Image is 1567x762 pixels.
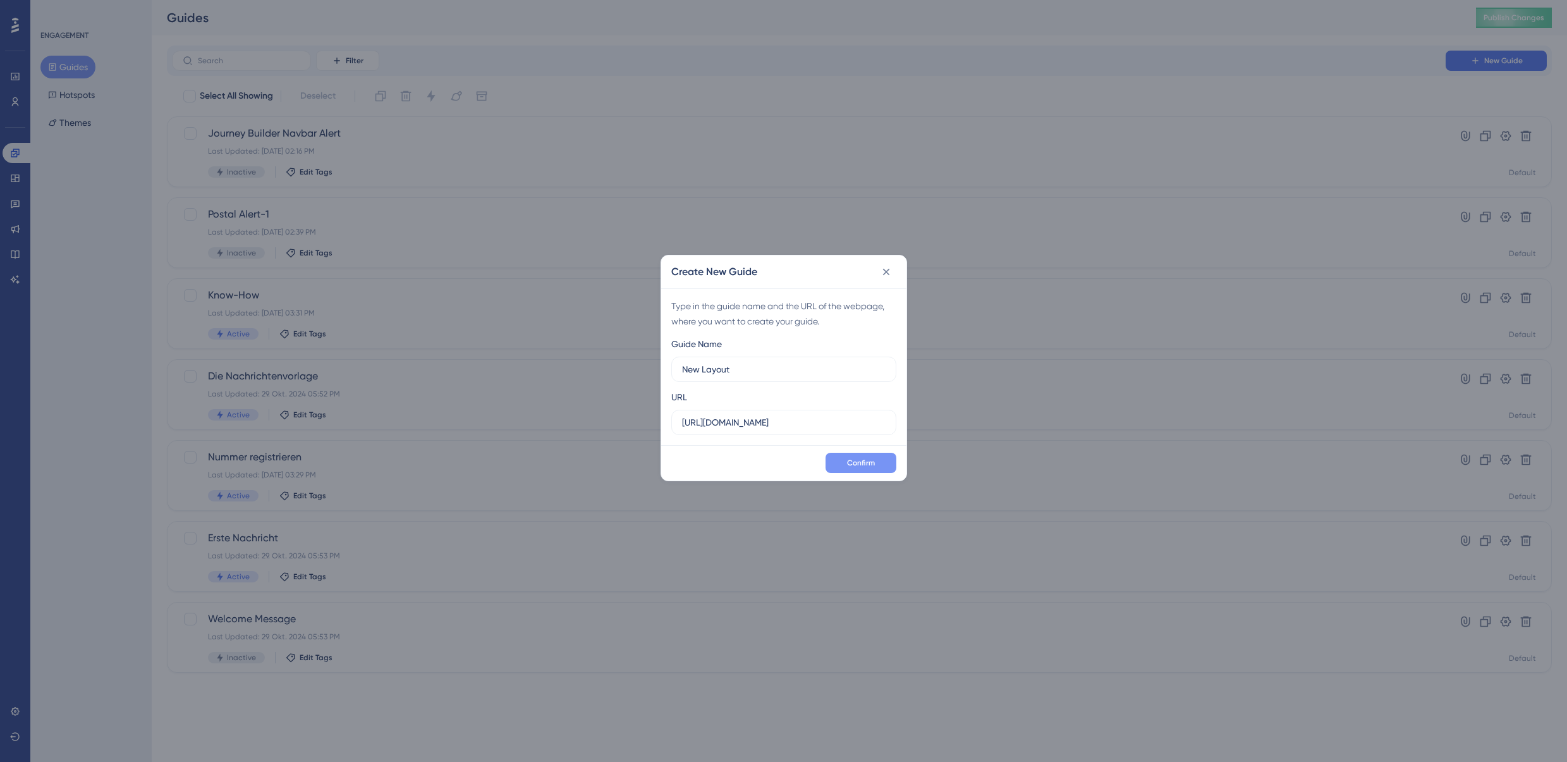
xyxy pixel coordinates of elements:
[682,415,886,429] input: https://www.example.com
[671,264,757,280] h2: Create New Guide
[671,390,687,405] div: URL
[671,298,896,329] div: Type in the guide name and the URL of the webpage, where you want to create your guide.
[847,458,875,468] span: Confirm
[682,362,886,376] input: How to Create
[671,336,722,352] div: Guide Name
